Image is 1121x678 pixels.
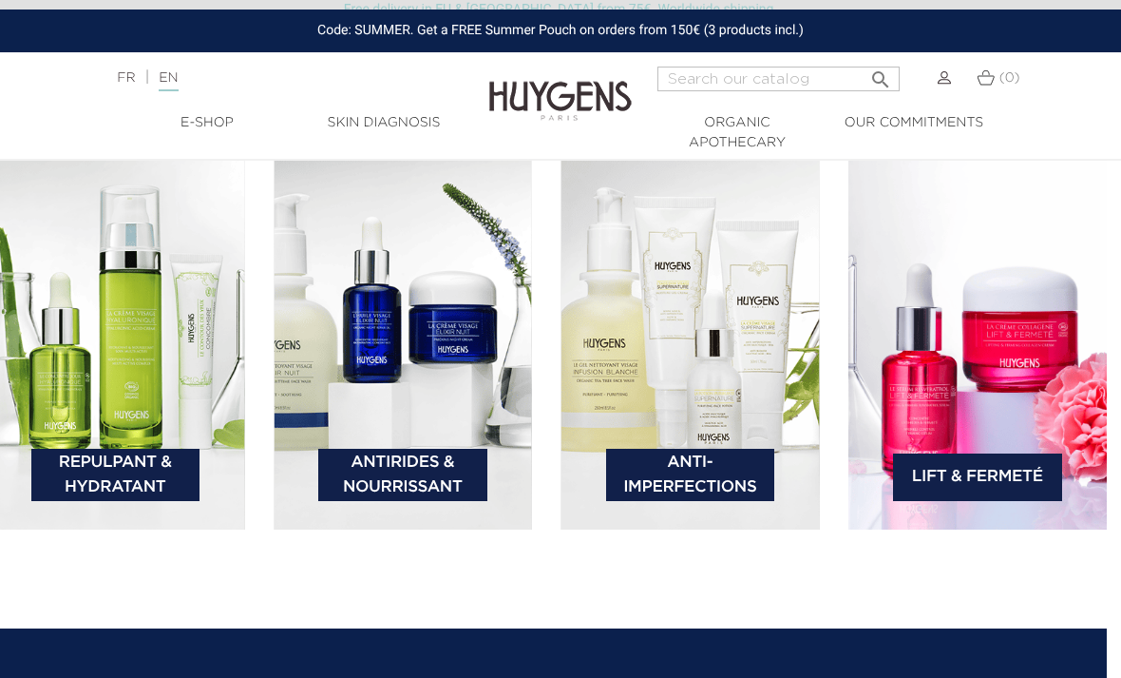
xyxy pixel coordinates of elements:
[649,113,826,153] a: Organic Apothecary
[119,113,295,133] a: E-Shop
[31,449,200,501] a: Repulpant & Hydratant
[848,156,1108,531] img: bannière catégorie 4
[318,449,487,501] a: Antirides & Nourrissant
[893,454,1062,501] a: Lift & Fermeté
[657,67,900,91] input: Search
[295,113,472,133] a: Skin Diagnosis
[107,67,452,89] div: |
[869,63,892,86] i: 
[606,449,775,501] a: Anti-Imperfections
[274,156,533,531] img: bannière catégorie 2
[999,71,1020,85] span: (0)
[159,71,178,91] a: EN
[560,156,820,531] img: bannière catégorie 3
[489,50,632,124] img: Huygens
[117,71,135,85] a: FR
[826,113,1002,133] a: Our commitments
[864,61,898,87] button: 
